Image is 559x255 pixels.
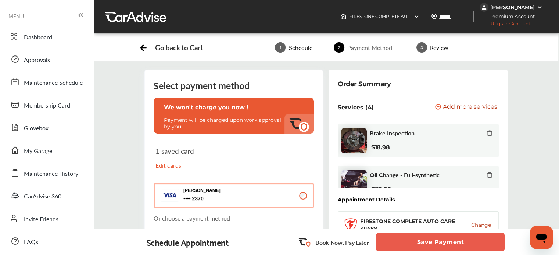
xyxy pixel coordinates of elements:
a: Membership Card [7,95,86,114]
div: Schedule Appointment [147,237,229,247]
a: Add more services [435,104,499,111]
p: Payment will be charged upon work approval by you. [164,117,285,130]
p: Edit cards [155,161,230,170]
b: $85.65 [371,186,391,193]
a: Maintenance History [7,163,86,182]
button: [PERSON_NAME] 2370 2370 [154,183,314,208]
img: oil-change-thumb.jpg [341,170,367,195]
span: Glovebox [24,124,49,133]
p: Services (4) [338,104,374,111]
a: Invite Friends [7,209,86,228]
img: location_vector.a44bc228.svg [431,14,437,19]
span: My Garage [24,146,52,156]
div: Go back to Cart [155,43,203,52]
div: 1 saved card [155,147,230,175]
div: Schedule [286,43,315,52]
p: Book Now, Pay Later [315,238,369,247]
span: 1 [275,42,286,53]
p: [PERSON_NAME] [183,188,257,193]
span: FIRESTONE COMPLETE AUTO CARE 311488 , [GEOGRAPHIC_DATA] [GEOGRAPHIC_DATA] , NE 68130 [349,14,559,19]
span: Brake Inspection [370,130,415,136]
a: My Garage [7,141,86,160]
a: Glovebox [7,118,86,137]
img: logo-firestone.png [344,218,357,232]
span: Approvals [24,55,50,65]
span: Oil Change - Full-synthetic [370,171,440,178]
span: Upgrade Account [480,21,530,30]
div: Order Summary [338,79,391,89]
span: Premium Account [480,12,540,20]
span: Dashboard [24,33,52,42]
span: Add more services [443,104,497,111]
p: We won't charge you now ! [164,104,304,111]
a: CarAdvise 360 [7,186,86,205]
p: 2370 [183,195,191,202]
a: Dashboard [7,27,86,46]
img: header-divider.bc55588e.svg [473,11,474,22]
div: Payment Method [344,43,395,52]
img: header-home-logo.8d720a4f.svg [340,14,346,19]
span: CarAdvise 360 [24,192,61,201]
iframe: Button to launch messaging window [530,226,553,249]
a: FAQs [7,232,86,251]
span: Membership Card [24,101,70,110]
span: 2370 [183,195,257,202]
span: Maintenance Schedule [24,78,83,88]
img: brake-inspection-thumb.jpg [341,128,367,153]
button: Save Payment [376,233,505,251]
p: Or choose a payment method [154,214,314,222]
div: Appointment Details [338,197,395,203]
button: Add more services [435,104,497,111]
span: 3 [416,42,427,53]
a: Approvals [7,50,86,69]
button: Change [471,221,491,229]
div: Select payment method [154,79,314,92]
img: WGsFRI8htEPBVLJbROoPRyZpYNWhNONpIPPETTm6eUC0GeLEiAAAAAElFTkSuQmCC [537,4,542,10]
b: $18.98 [371,144,390,151]
img: header-down-arrow.9dd2ce7d.svg [413,14,419,19]
span: MENU [8,13,24,19]
span: Invite Friends [24,215,58,224]
span: FAQs [24,237,38,247]
img: jVpblrzwTbfkPYzPPzSLxeg0AAAAASUVORK5CYII= [480,3,488,12]
span: 2 [334,42,344,53]
div: Review [427,43,451,52]
div: [PERSON_NAME] [490,4,535,11]
div: FIRESTONE COMPLETE AUTO CARE 311488 [360,218,471,232]
a: Maintenance Schedule [7,72,86,91]
span: Maintenance History [24,169,78,179]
